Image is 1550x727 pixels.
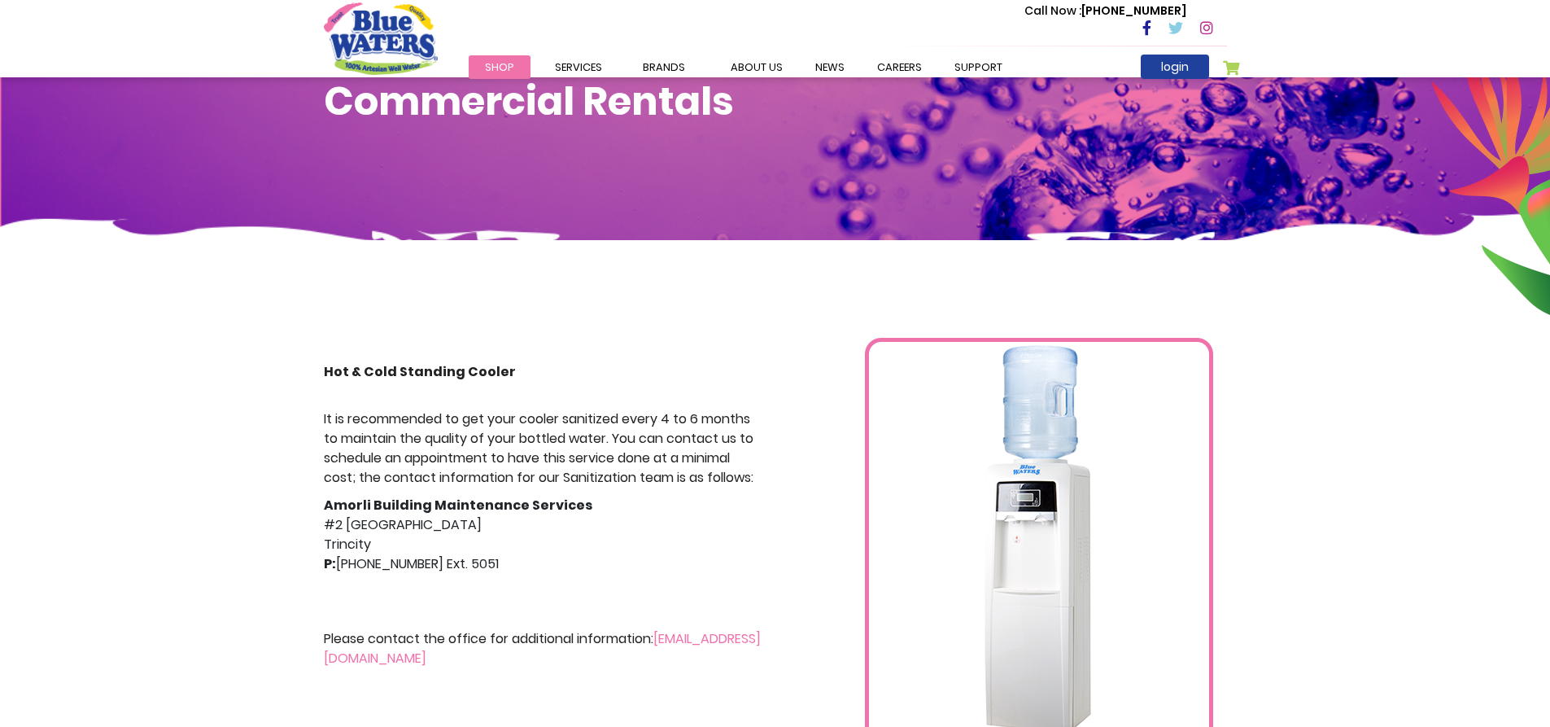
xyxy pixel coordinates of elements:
span: Call Now : [1024,2,1081,19]
a: store logo [324,2,438,74]
a: News [799,55,861,79]
a: about us [714,55,799,79]
span: Services [555,59,602,75]
a: careers [861,55,938,79]
p: Please contact the office for additional information: [324,629,763,668]
strong: Amorli Building Maintenance Services [324,496,592,515]
a: login [1141,55,1209,79]
p: It is recommended to get your cooler sanitized every 4 to 6 months to maintain the quality of you... [324,409,763,488]
p: [PHONE_NUMBER] [1024,2,1186,20]
div: #2 [GEOGRAPHIC_DATA] Trincity [PHONE_NUMBER] Ext. 5051 [324,409,763,668]
a: support [938,55,1019,79]
span: Brands [643,59,685,75]
a: [EMAIL_ADDRESS][DOMAIN_NAME] [324,629,761,668]
strong: Hot & Cold Standing Cooler [324,362,516,381]
h1: Commercial Rentals [324,78,1227,125]
strong: P: [324,554,336,573]
span: Shop [485,59,514,75]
